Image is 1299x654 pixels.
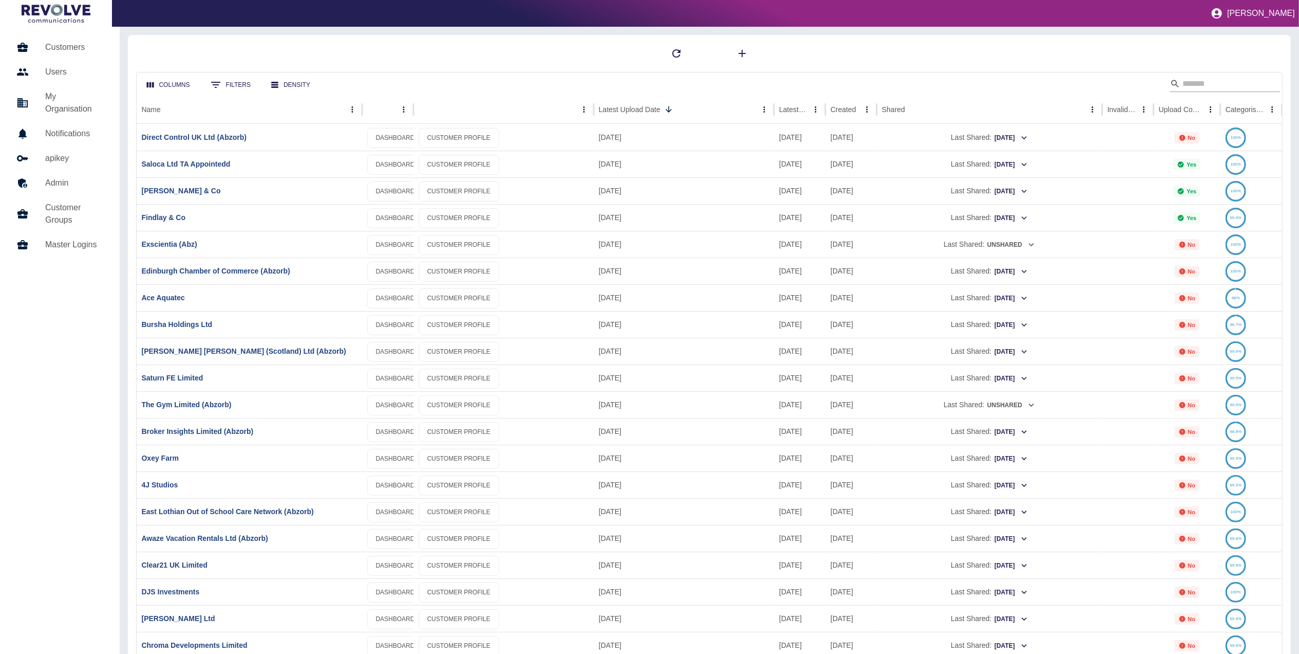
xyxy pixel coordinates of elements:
[825,552,877,578] div: 25 Jun 2024
[882,552,1097,578] div: Last Shared:
[994,585,1028,601] button: [DATE]
[825,177,877,204] div: 04 Jul 2023
[345,102,360,117] button: Name column menu
[1188,322,1196,328] p: No
[142,588,200,596] a: DJS Investments
[774,418,825,445] div: 31 Aug 2025
[142,213,186,222] a: Findlay & Co
[1230,483,1242,487] text: 99.3%
[1187,188,1196,194] p: Yes
[142,507,314,516] a: East Lothian Out of School Care Network (Abzorb)
[1175,480,1200,491] div: Not all required reports for this customer were uploaded for the latest usage month.
[1175,560,1200,571] div: Not all required reports for this customer were uploaded for the latest usage month.
[774,204,825,231] div: 25 Aug 2025
[142,374,203,382] a: Saturn FE Limited
[419,342,499,362] a: CUSTOMER PROFILE
[8,84,111,121] a: My Organisation
[142,401,232,409] a: The Gym Limited (Abzorb)
[367,342,424,362] a: DASHBOARD
[825,445,877,471] div: 26 Apr 2024
[831,105,856,114] div: Created
[142,294,185,302] a: Ace Aquatec
[594,445,774,471] div: 03 Sep 2025
[1230,403,1242,407] text: 99.5%
[367,395,424,415] a: DASHBOARD
[263,76,318,95] button: Density
[882,499,1097,525] div: Last Shared:
[419,556,499,576] a: CUSTOMER PROFILE
[8,60,111,84] a: Users
[594,124,774,151] div: 04 Sep 2025
[987,397,1036,413] button: Unshared
[1188,375,1196,382] p: No
[367,369,424,389] a: DASHBOARD
[1227,9,1295,18] p: [PERSON_NAME]
[882,285,1097,311] div: Last Shared:
[1188,482,1196,488] p: No
[860,102,874,117] button: Created column menu
[774,552,825,578] div: 31 Aug 2025
[1085,102,1100,117] button: Shared column menu
[142,240,197,248] a: Exscientia (Abz)
[594,552,774,578] div: 03 Sep 2025
[419,369,499,389] a: CUSTOMER PROFILE
[594,525,774,552] div: 03 Sep 2025
[1175,533,1200,544] div: Not all required reports for this customer were uploaded for the latest usage month.
[1188,242,1196,248] p: No
[994,478,1028,494] button: [DATE]
[1159,105,1202,114] div: Upload Complete
[994,264,1028,280] button: [DATE]
[419,315,499,335] a: CUSTOMER PROFILE
[774,124,825,151] div: 31 Aug 2025
[45,239,103,251] h5: Master Logins
[825,124,877,151] div: 26 Apr 2024
[994,504,1028,520] button: [DATE]
[367,556,424,576] a: DASHBOARD
[994,317,1028,333] button: [DATE]
[1188,349,1196,355] p: No
[367,208,424,228] a: DASHBOARD
[1175,426,1200,438] div: Not all required reports for this customer were uploaded for the latest usage month.
[1231,135,1241,140] text: 100%
[142,320,213,329] a: Bursha Holdings Ltd
[142,481,178,489] a: 4J Studios
[994,184,1028,199] button: [DATE]
[419,181,499,202] a: CUSTOMER PROFILE
[1188,429,1196,435] p: No
[419,476,499,496] a: CUSTOMER PROFILE
[594,177,774,204] div: 04 Sep 2025
[419,128,499,148] a: CUSTOMER PROFILE
[994,558,1028,574] button: [DATE]
[419,422,499,442] a: CUSTOMER PROFILE
[1188,268,1196,275] p: No
[994,157,1028,173] button: [DATE]
[594,258,774,284] div: 03 Sep 2025
[142,133,247,141] a: Direct Control UK Ltd (Abzorb)
[594,471,774,498] div: 03 Sep 2025
[142,347,346,355] a: [PERSON_NAME] [PERSON_NAME] (Scotland) Ltd (Abzorb)
[419,529,499,549] a: CUSTOMER PROFILE
[8,146,111,171] a: apikey
[599,105,661,114] div: Latest Upload Date
[594,498,774,525] div: 03 Sep 2025
[594,231,774,258] div: 03 Sep 2025
[594,418,774,445] div: 03 Sep 2025
[882,258,1097,284] div: Last Shared:
[594,605,774,632] div: 03 Sep 2025
[1175,239,1200,250] div: Not all required reports for this customer were uploaded for the latest usage month.
[367,583,424,603] a: DASHBOARD
[367,449,424,469] a: DASHBOARD
[8,121,111,146] a: Notifications
[774,498,825,525] div: 31 Aug 2025
[8,35,111,60] a: Customers
[419,208,499,228] a: CUSTOMER PROFILE
[882,151,1097,177] div: Last Shared:
[825,151,877,177] div: 18 Apr 2025
[419,502,499,522] a: CUSTOMER PROFILE
[994,531,1028,547] button: [DATE]
[882,124,1097,151] div: Last Shared:
[774,338,825,365] div: 31 Aug 2025
[45,202,103,226] h5: Customer Groups
[774,177,825,204] div: 26 Aug 2025
[594,204,774,231] div: 03 Sep 2025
